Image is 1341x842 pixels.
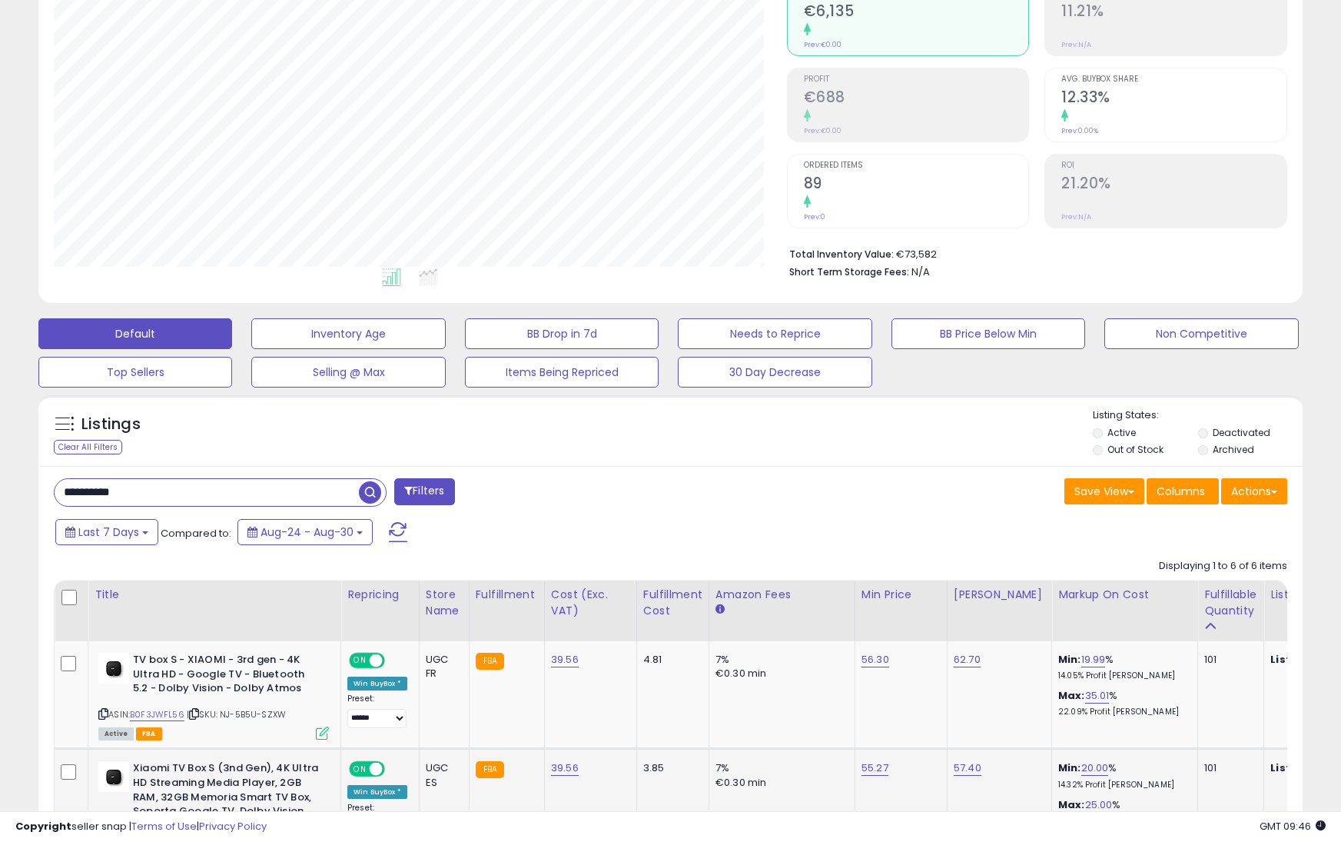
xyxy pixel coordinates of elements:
[804,126,841,135] small: Prev: €0.00
[476,587,538,603] div: Fulfillment
[1058,652,1081,667] b: Min:
[1204,761,1252,775] div: 101
[1061,212,1091,221] small: Prev: N/A
[715,587,848,603] div: Amazon Fees
[551,587,630,619] div: Cost (Exc. VAT)
[1260,819,1326,834] span: 2025-09-7 09:46 GMT
[1061,126,1098,135] small: Prev: 0.00%
[804,212,825,221] small: Prev: 0
[1061,88,1286,109] h2: 12.33%
[891,318,1085,349] button: BB Price Below Min
[237,519,373,545] button: Aug-24 - Aug-30
[1093,408,1303,423] p: Listing States:
[476,761,504,778] small: FBA
[861,587,941,603] div: Min Price
[1104,318,1298,349] button: Non Competitive
[804,40,841,49] small: Prev: €0.00
[1058,688,1085,703] b: Max:
[1081,652,1106,667] a: 19.99
[1058,760,1081,775] b: Min:
[1061,2,1286,23] h2: 11.21%
[1058,653,1186,681] div: %
[911,265,930,279] span: N/A
[1221,478,1287,504] button: Actions
[251,318,445,349] button: Inventory Age
[1061,75,1286,84] span: Avg. Buybox Share
[15,820,267,834] div: seller snap | |
[789,265,909,278] b: Short Term Storage Fees:
[1058,689,1186,717] div: %
[350,763,370,776] span: ON
[804,2,1029,23] h2: €6,135
[15,819,71,834] strong: Copyright
[1107,426,1136,439] label: Active
[1061,161,1286,170] span: ROI
[551,652,579,667] a: 39.56
[1058,761,1186,790] div: %
[1147,478,1219,504] button: Columns
[1052,581,1198,641] th: The percentage added to the cost of goods (COGS) that forms the calculator for Min & Max prices.
[789,248,894,261] b: Total Inventory Value:
[98,727,134,740] span: All listings currently available for purchase on Amazon
[54,440,122,454] div: Clear All Filters
[476,653,504,670] small: FBA
[426,587,463,619] div: Store Name
[161,526,231,541] span: Compared to:
[383,654,407,667] span: OFF
[1204,653,1252,667] div: 101
[804,175,1029,195] h2: 89
[678,357,871,388] button: 30 Day Decrease
[861,652,889,667] a: 56.30
[1159,559,1287,574] div: Displaying 1 to 6 of 6 items
[38,357,232,388] button: Top Sellers
[715,761,843,775] div: 7%
[804,88,1029,109] h2: €688
[426,761,457,789] div: UGC ES
[678,318,871,349] button: Needs to Reprice
[394,478,454,505] button: Filters
[465,318,659,349] button: BB Drop in 7d
[1058,707,1186,717] p: 22.09% Profit [PERSON_NAME]
[643,587,702,619] div: Fulfillment Cost
[1058,671,1186,681] p: 14.05% Profit [PERSON_NAME]
[187,708,286,721] span: | SKU: NJ-5B5U-SZXW
[465,357,659,388] button: Items Being Repriced
[954,652,981,667] a: 62.70
[131,819,197,834] a: Terms of Use
[350,654,370,667] span: ON
[130,708,184,721] a: B0F3JWFL56
[383,763,407,776] span: OFF
[715,776,843,790] div: €0.30 min
[715,603,725,617] small: Amazon Fees.
[199,819,267,834] a: Privacy Policy
[95,587,334,603] div: Title
[715,653,843,667] div: 7%
[804,75,1029,84] span: Profit
[643,761,697,775] div: 3.85
[1204,587,1257,619] div: Fulfillable Quantity
[347,694,407,728] div: Preset:
[38,318,232,349] button: Default
[1058,780,1186,790] p: 14.32% Profit [PERSON_NAME]
[1157,484,1205,499] span: Columns
[347,677,407,691] div: Win BuyBox *
[715,667,843,681] div: €0.30 min
[1064,478,1144,504] button: Save View
[81,414,141,435] h5: Listings
[78,524,139,540] span: Last 7 Days
[861,760,888,776] a: 55.27
[1270,760,1340,775] b: Listed Price:
[1270,652,1340,667] b: Listed Price:
[1061,175,1286,195] h2: 21.20%
[954,760,981,776] a: 57.40
[133,653,320,700] b: TV box S - XIAOMI - 3rd gen - 4K Ultra HD - Google TV - Bluetooth 5.2 - Dolby Vision - Dolby Atmos
[426,653,457,681] div: UGC FR
[954,587,1045,603] div: [PERSON_NAME]
[136,727,162,740] span: FBA
[551,760,579,776] a: 39.56
[347,587,413,603] div: Repricing
[1213,426,1270,439] label: Deactivated
[1085,688,1110,704] a: 35.01
[98,761,129,792] img: 21nk+gzgFUL._SL40_.jpg
[1213,443,1254,456] label: Archived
